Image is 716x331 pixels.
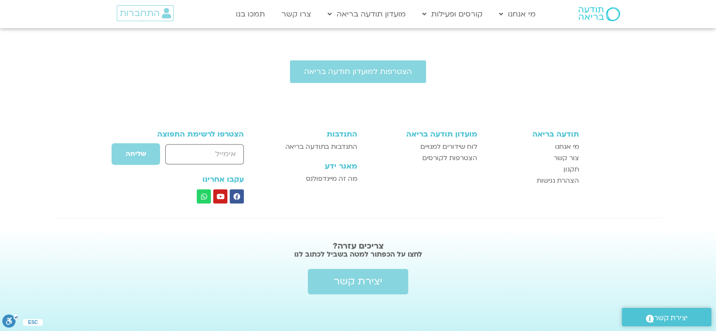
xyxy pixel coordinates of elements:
a: מי אנחנו [487,141,579,153]
h3: הצטרפו לרשימת התפוצה [137,130,244,138]
h3: מאגר ידע [270,162,357,170]
a: לוח שידורים למנויים [367,141,477,153]
h3: עקבו אחרינו [137,175,244,184]
a: התחברות [117,5,174,21]
h3: תודעה בריאה [487,130,579,138]
a: הצטרפות לקורסים [367,153,477,164]
button: שליחה [111,143,161,165]
span: צור קשר [554,153,579,164]
a: מה זה מיינדפולנס [270,173,357,185]
a: צור קשר [487,153,579,164]
input: אימייל [165,144,244,164]
a: מי אנחנו [494,5,540,23]
a: תמכו בנו [231,5,270,23]
span: התנדבות בתודעה בריאה [285,141,357,153]
a: מועדון תודעה בריאה [323,5,410,23]
a: הצטרפות למועדון תודעה בריאה [290,60,426,83]
span: מה זה מיינדפולנס [306,173,357,185]
span: התחברות [120,8,160,18]
span: הצטרפות לקורסים [422,153,477,164]
a: יצירת קשר [622,308,711,326]
h3: התנדבות [270,130,357,138]
span: יצירת קשר [654,312,688,324]
form: טופס חדש [137,143,244,170]
a: הצהרת נגישות [487,175,579,186]
a: תקנון [487,164,579,175]
span: לוח שידורים למנויים [420,141,477,153]
span: מי אנחנו [555,141,579,153]
span: הצטרפות למועדון תודעה בריאה [304,67,412,76]
span: תקנון [563,164,579,175]
a: התנדבות בתודעה בריאה [270,141,357,153]
span: יצירת קשר [334,276,382,287]
span: שליחה [126,150,146,158]
span: הצהרת נגישות [537,175,579,186]
img: תודעה בריאה [579,7,620,21]
a: יצירת קשר [308,269,408,294]
h2: לחצו על הכפתור למטה בשביל לכתוב לנו [113,250,603,259]
a: קורסים ופעילות [418,5,487,23]
a: צרו קשר [277,5,316,23]
h3: מועדון תודעה בריאה [367,130,477,138]
h2: צריכים עזרה? [113,242,603,251]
